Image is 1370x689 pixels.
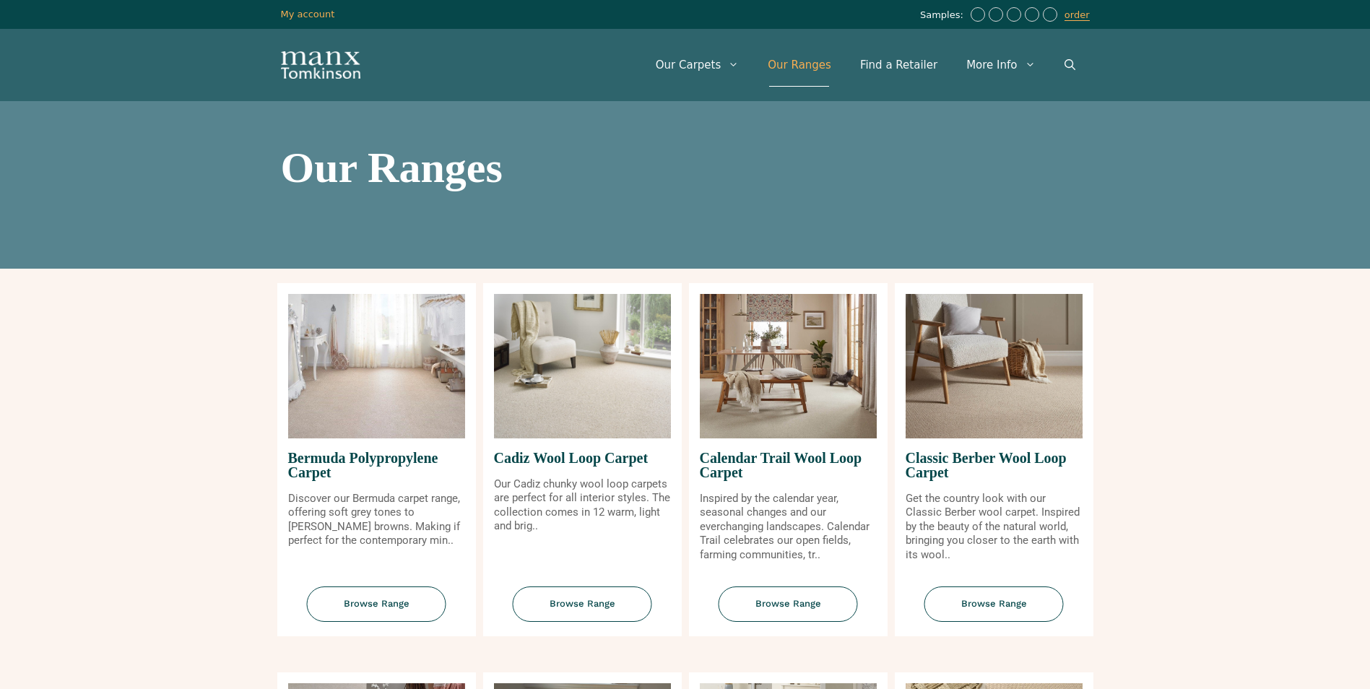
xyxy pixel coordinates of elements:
span: Classic Berber Wool Loop Carpet [906,438,1083,492]
p: Inspired by the calendar year, seasonal changes and our everchanging landscapes. Calendar Trail c... [700,492,877,563]
span: Browse Range [719,586,858,622]
a: My account [281,9,335,19]
a: Browse Range [483,586,682,636]
a: Browse Range [689,586,888,636]
a: Browse Range [277,586,476,636]
a: More Info [952,43,1049,87]
p: Get the country look with our Classic Berber wool carpet. Inspired by the beauty of the natural w... [906,492,1083,563]
span: Browse Range [924,586,1064,622]
a: Find a Retailer [846,43,952,87]
p: Our Cadiz chunky wool loop carpets are perfect for all interior styles. The collection comes in 1... [494,477,671,534]
img: Manx Tomkinson [281,51,360,79]
a: Our Ranges [753,43,846,87]
img: Cadiz Wool Loop Carpet [494,294,671,438]
span: Browse Range [513,586,652,622]
span: Calendar Trail Wool Loop Carpet [700,438,877,492]
span: Samples: [920,9,967,22]
span: Browse Range [307,586,446,622]
a: order [1065,9,1090,21]
nav: Primary [641,43,1090,87]
p: Discover our Bermuda carpet range, offering soft grey tones to [PERSON_NAME] browns. Making if pe... [288,492,465,548]
a: Browse Range [895,586,1093,636]
a: Open Search Bar [1050,43,1090,87]
a: Our Carpets [641,43,754,87]
img: Classic Berber Wool Loop Carpet [906,294,1083,438]
img: Bermuda Polypropylene Carpet [288,294,465,438]
span: Bermuda Polypropylene Carpet [288,438,465,492]
img: Calendar Trail Wool Loop Carpet [700,294,877,438]
h1: Our Ranges [281,146,1090,189]
span: Cadiz Wool Loop Carpet [494,438,671,477]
